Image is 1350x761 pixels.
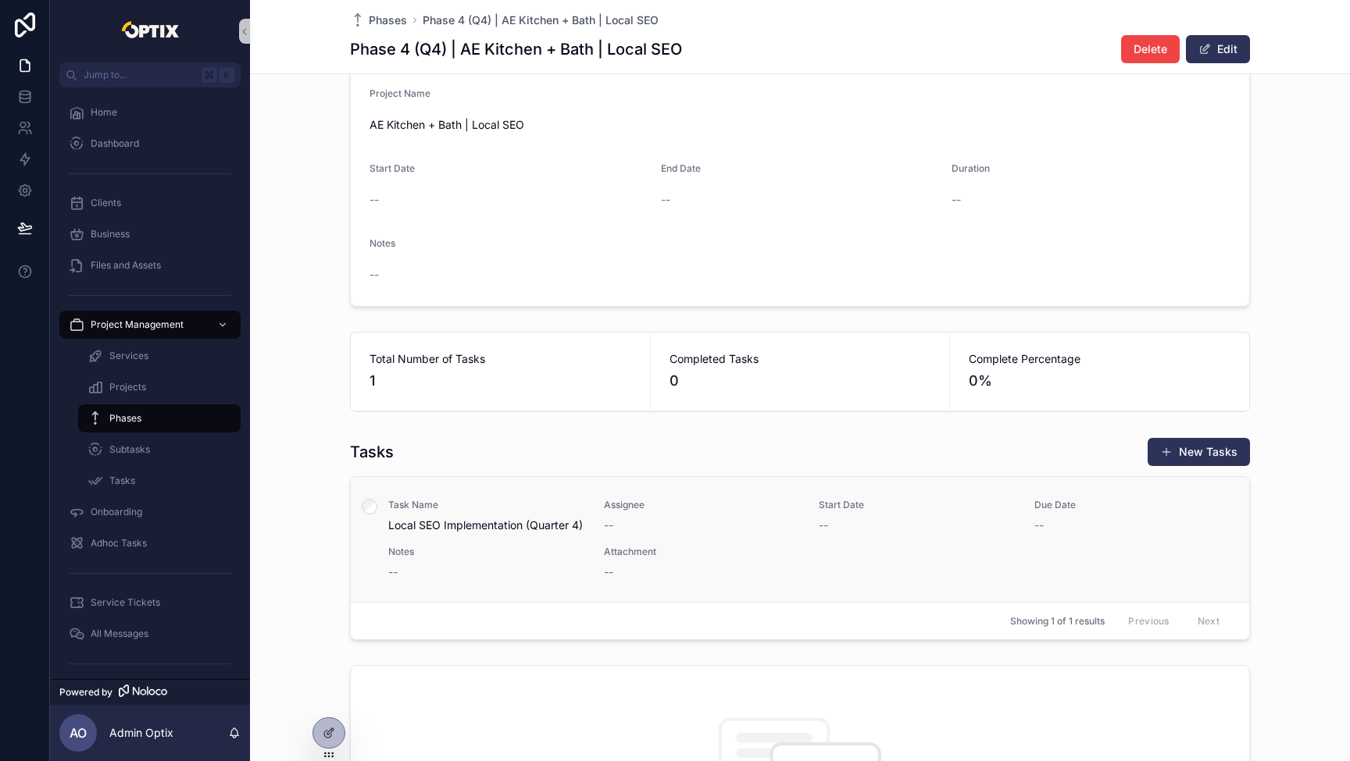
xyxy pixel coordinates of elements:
span: Delete [1134,41,1167,57]
a: Dashboard [59,130,241,158]
button: Delete [1121,35,1180,63]
span: Phases [109,412,141,425]
span: -- [952,192,961,208]
span: Showing 1 of 1 results [1010,615,1105,628]
a: Files and Assets [59,251,241,279]
span: -- [388,564,398,580]
span: Jump to... [84,69,195,81]
a: Phases [350,12,407,28]
span: Service Tickets [91,596,160,609]
span: Project Management [91,318,184,331]
h1: Phase 4 (Q4) | AE Kitchen + Bath | Local SEO [350,38,682,60]
span: 0% [969,370,1230,392]
span: AE Kitchen + Bath | Local SEO [370,117,1230,133]
span: Dashboard [91,137,139,150]
a: Clients [59,189,241,217]
span: Projects [109,381,146,393]
span: Assignee [604,499,801,511]
a: Service Tickets [59,589,241,617]
span: All Messages [91,628,148,640]
button: Jump to...K [59,62,241,87]
span: K [220,69,233,81]
span: Start Date [819,499,1016,511]
span: -- [1034,517,1044,533]
a: Subtasks [78,436,241,464]
span: Tasks [109,475,135,487]
span: Powered by [59,686,112,699]
a: Task NameLocal SEO Implementation (Quarter 4)Assignee--Start Date--Due Date--Notes--Attachment-- [351,477,1249,602]
span: -- [604,517,613,533]
span: Completed Tasks [670,351,931,367]
a: All Messages [59,620,241,648]
a: Project Management [59,311,241,339]
span: 1 [370,370,631,392]
a: Services [78,342,241,370]
button: New Tasks [1148,438,1250,466]
span: Subtasks [109,443,150,456]
a: Projects [78,373,241,401]
a: Onboarding [59,498,241,526]
div: scrollable content [50,87,250,679]
span: Services [109,350,148,362]
span: Files and Assets [91,259,161,272]
span: Complete Percentage [969,351,1230,367]
a: Phase 4 (Q4) | AE Kitchen + Bath | Local SEO [423,12,659,28]
a: Business [59,220,241,248]
span: -- [661,192,670,208]
a: Powered by [50,679,250,705]
a: Home [59,98,241,126]
span: Task Name [388,499,585,511]
p: Admin Optix [109,725,173,741]
h1: Tasks [350,441,394,463]
span: Onboarding [91,506,142,518]
a: Adhoc Tasks [59,529,241,557]
a: Phases [78,404,241,432]
span: Notes [370,237,395,249]
span: Duration [952,162,990,174]
a: Tasks [78,467,241,495]
span: Clients [91,197,121,209]
span: Business [91,228,130,240]
span: -- [819,517,828,533]
span: Phases [369,12,407,28]
span: Notes [388,546,585,558]
span: -- [604,564,613,580]
span: -- [370,267,379,283]
span: Total Number of Tasks [370,351,631,367]
span: -- [370,192,379,208]
span: Project Name [370,87,430,99]
span: Attachment [604,546,801,558]
span: 0 [670,370,931,392]
span: Start Date [370,162,415,174]
span: End Date [661,162,701,174]
img: App logo [116,19,185,44]
span: AO [70,724,87,742]
button: Edit [1186,35,1250,63]
span: Home [91,106,117,119]
span: Local SEO Implementation (Quarter 4) [388,517,585,533]
span: Adhoc Tasks [91,537,147,549]
span: Due Date [1034,499,1231,511]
